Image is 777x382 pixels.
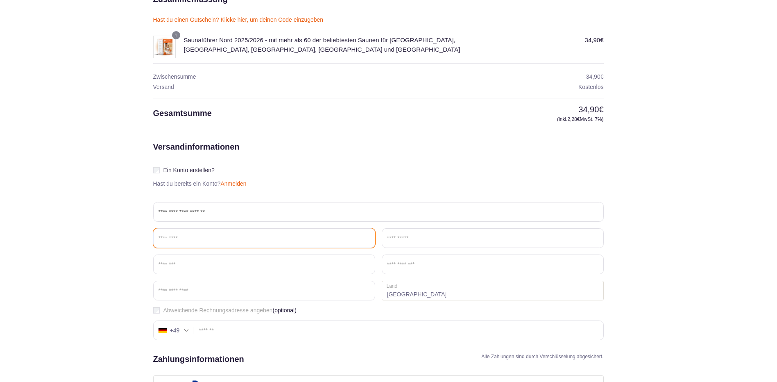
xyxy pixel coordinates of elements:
[577,116,580,122] span: €
[153,307,604,314] label: Abweichende Rechnungsadresse angeben
[585,36,604,43] bdi: 34,90
[473,116,604,123] small: (inkl. MwSt. 7%)
[586,73,604,80] bdi: 34,90
[153,36,176,58] img: Saunaführer Nord 2025/2026 - mit mehr als 60 der beliebtesten Saunen für Niedersachsen, Bremen, H...
[221,180,247,187] a: Anmelden
[153,109,212,118] span: Gesamtsumme
[174,33,177,39] span: 1
[600,73,604,80] span: €
[170,327,180,333] div: +49
[150,180,250,187] p: Hast du bereits ein Konto?
[578,84,603,90] span: Kostenlos
[154,321,194,340] div: Germany (Deutschland): +49
[153,141,240,202] h2: Versandinformationen
[184,36,460,53] span: Saunaführer Nord 2025/2026 - mit mehr als 60 der beliebtesten Saunen für [GEOGRAPHIC_DATA], [GEOG...
[153,73,196,80] span: Zwischensumme
[153,307,160,314] input: Abweichende Rechnungsadresse angeben(optional)
[153,167,160,173] input: Ein Konto erstellen?
[163,167,215,173] span: Ein Konto erstellen?
[153,353,244,365] h2: Zahlungsinformationen
[600,36,603,43] span: €
[599,105,603,114] span: €
[578,105,603,114] bdi: 34,90
[153,84,174,90] span: Versand
[153,16,324,23] a: Hast du einen Gutschein? Klicke hier, um deinen Code einzugeben
[481,353,603,360] h4: Alle Zahlungen sind durch Verschlüsselung abgesichert.
[272,307,296,314] span: (optional)
[382,281,604,300] strong: [GEOGRAPHIC_DATA]
[567,116,580,122] span: 2,28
